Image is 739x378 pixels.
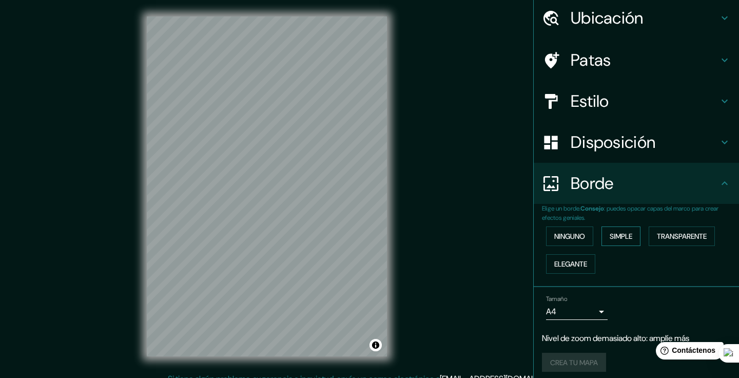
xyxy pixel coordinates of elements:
font: Tamaño [546,295,567,303]
font: Patas [571,49,611,71]
div: Borde [534,163,739,204]
font: Elegante [554,259,587,269]
font: A4 [546,306,556,317]
font: Ninguno [554,232,585,241]
button: Elegante [546,254,595,274]
button: Ninguno [546,226,593,246]
font: Simple [610,232,632,241]
div: Estilo [534,81,739,122]
div: Disposición [534,122,739,163]
button: Activar o desactivar atribución [369,339,382,351]
font: Elige un borde. [542,204,580,213]
font: Nivel de zoom demasiado alto: amplíe más [542,333,689,344]
canvas: Mapa [147,16,387,356]
iframe: Lanzador de widgets de ayuda [648,338,728,367]
font: : puedes opacar capas del marco para crear efectos geniales. [542,204,718,222]
font: Consejo [580,204,604,213]
button: Transparente [649,226,715,246]
font: Transparente [657,232,707,241]
font: Borde [571,173,614,194]
font: Ubicación [571,7,644,29]
font: Estilo [571,90,609,112]
div: A4 [546,304,608,320]
font: Disposición [571,131,655,153]
div: Patas [534,40,739,81]
button: Simple [601,226,640,246]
